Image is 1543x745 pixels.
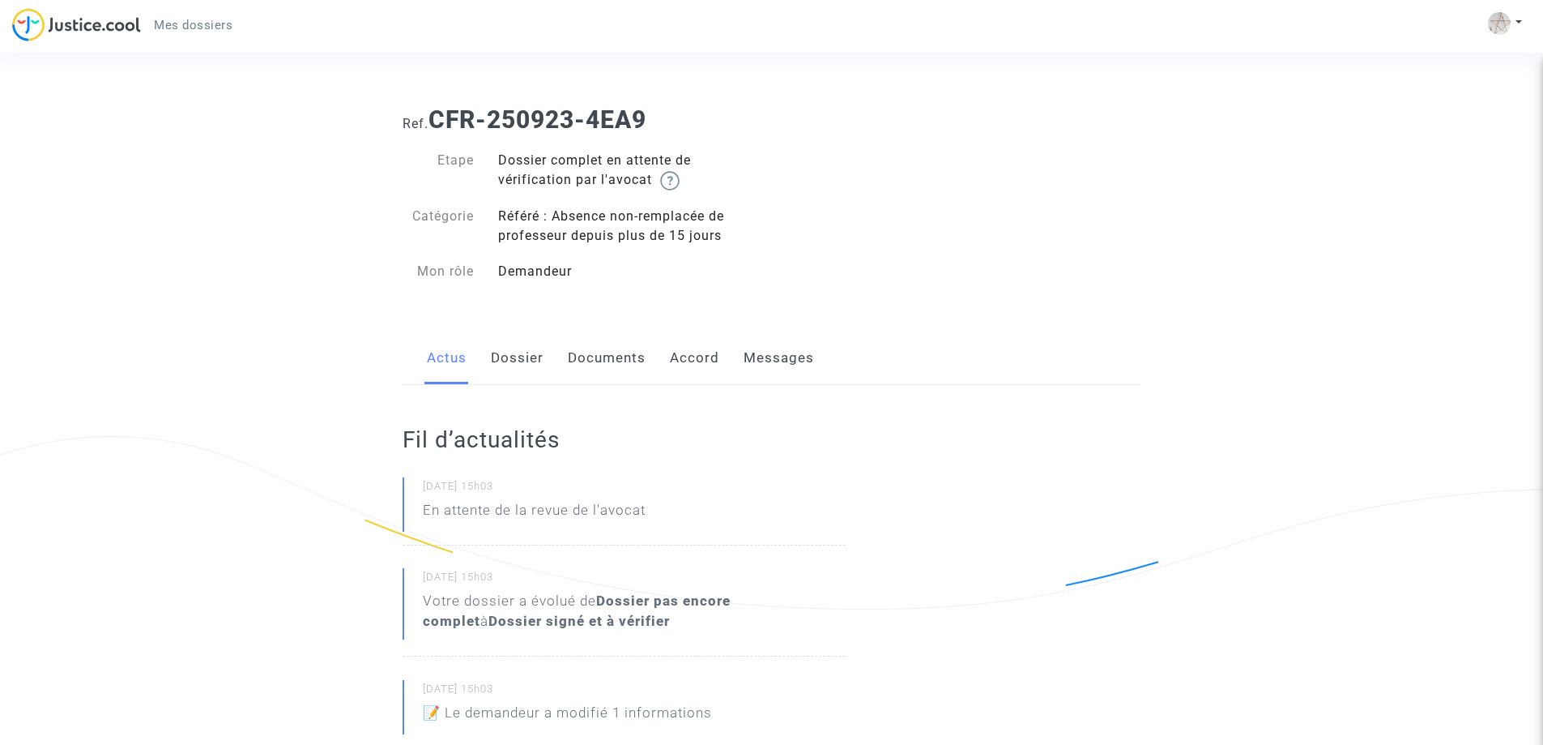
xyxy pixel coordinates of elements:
a: Messages [744,332,814,385]
b: Dossier signé et à vérifier [488,613,670,629]
a: Documents [568,332,646,385]
p: En attente de la revue de l'avocat [423,500,646,529]
img: jc-logo.svg [12,8,141,41]
div: Référé : Absence non-remplacée de professeur depuis plus de 15 jours [486,207,772,246]
div: Dossier complet en attente de vérification par l'avocat [486,151,772,191]
div: Etape [390,151,486,191]
span: Ref. [403,116,428,131]
a: Accord [670,332,719,385]
div: Demandeur [486,262,772,281]
div: Votre dossier a évolué de à [423,591,846,632]
small: [DATE] 15h03 [423,682,846,703]
img: AAcHTtfghjjySLS5RXlrx-AqLF3t5lYRueK_xswRygd-FxE-oCI=s96-c [1488,12,1511,35]
div: Catégorie [390,207,486,246]
b: CFR-250923-4EA9 [428,105,646,134]
span: Mes dossiers [154,18,232,32]
a: Mes dossiers [141,13,245,37]
a: Dossier [491,332,543,385]
a: Actus [427,332,467,385]
div: Mon rôle [390,262,486,281]
p: 📝 Le demandeur a modifié 1 informations [423,703,712,731]
img: help.svg [660,171,680,191]
small: [DATE] 15h03 [423,570,846,591]
h2: Fil d’actualités [403,426,846,454]
small: [DATE] 15h03 [423,479,846,500]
